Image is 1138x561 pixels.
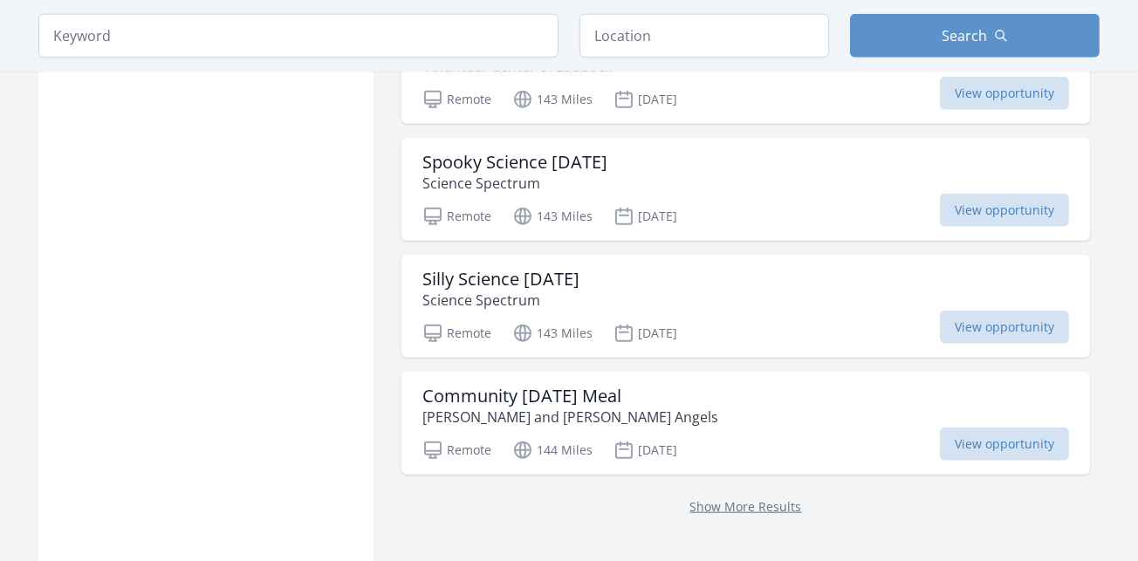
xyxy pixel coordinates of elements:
[940,311,1069,344] span: View opportunity
[940,77,1069,110] span: View opportunity
[579,14,829,58] input: Location
[38,14,559,58] input: Keyword
[422,152,607,173] h3: Spooky Science [DATE]
[422,407,718,428] p: [PERSON_NAME] and [PERSON_NAME] Angels
[512,89,593,110] p: 143 Miles
[850,14,1100,58] button: Search
[940,428,1069,461] span: View opportunity
[512,206,593,227] p: 143 Miles
[940,194,1069,227] span: View opportunity
[422,440,491,461] p: Remote
[422,386,718,407] h3: Community [DATE] Meal
[614,440,677,461] p: [DATE]
[614,206,677,227] p: [DATE]
[942,25,987,46] span: Search
[422,323,491,344] p: Remote
[512,440,593,461] p: 144 Miles
[512,323,593,344] p: 143 Miles
[401,21,1090,124] a: Family [DATE]! Volunteer Center of Lubbock Remote 143 Miles [DATE] View opportunity
[614,323,677,344] p: [DATE]
[422,89,491,110] p: Remote
[422,206,491,227] p: Remote
[422,269,579,290] h3: Silly Science [DATE]
[401,255,1090,358] a: Silly Science [DATE] Science Spectrum Remote 143 Miles [DATE] View opportunity
[422,290,579,311] p: Science Spectrum
[401,372,1090,475] a: Community [DATE] Meal [PERSON_NAME] and [PERSON_NAME] Angels Remote 144 Miles [DATE] View opportu...
[690,498,802,515] a: Show More Results
[422,173,607,194] p: Science Spectrum
[614,89,677,110] p: [DATE]
[401,138,1090,241] a: Spooky Science [DATE] Science Spectrum Remote 143 Miles [DATE] View opportunity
